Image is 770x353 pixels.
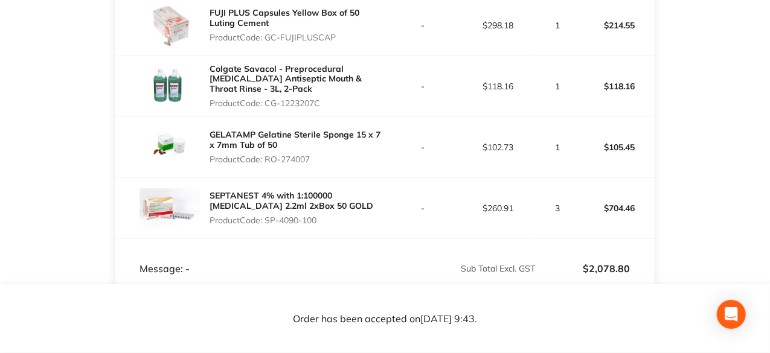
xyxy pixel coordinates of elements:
td: Message: - [115,238,385,275]
img: emdkbzJ4Yg [140,117,200,177]
p: Product Code: RO-274007 [210,154,385,164]
p: Product Code: SP-4090-100 [210,215,385,225]
p: $214.55 [580,11,654,40]
a: GELATAMP Gelatine Sterile Sponge 15 x 7 x 7mm Tub of 50 [210,129,380,150]
p: $118.16 [580,72,654,101]
p: $102.73 [461,142,535,152]
p: $105.45 [580,133,654,162]
p: Order has been accepted on [DATE] 9:43 . [293,313,477,324]
p: $704.46 [580,194,654,223]
div: Open Intercom Messenger [717,300,746,329]
p: $298.18 [461,21,535,30]
p: Product Code: CG-1223207C [210,98,385,108]
a: SEPTANEST 4% with 1:100000 [MEDICAL_DATA] 2.2ml 2xBox 50 GOLD [210,190,373,211]
p: - [386,81,460,91]
p: 1 [536,142,578,152]
p: - [386,21,460,30]
p: 3 [536,203,578,213]
p: 1 [536,81,578,91]
img: a3RjYjdvaw [140,56,200,116]
p: 1 [536,21,578,30]
p: $118.16 [461,81,535,91]
a: Colgate Savacol - Preprocedural [MEDICAL_DATA] Antiseptic Mouth & Throat Rinse - 3L, 2-Pack [210,63,362,94]
p: $260.91 [461,203,535,213]
a: FUJI PLUS Capsules Yellow Box of 50 Luting Cement [210,7,359,28]
img: NWRrbzJzag [140,178,200,238]
p: - [386,142,460,152]
p: Product Code: GC-FUJIPLUSCAP [210,33,385,42]
p: Sub Total Excl. GST [386,264,536,273]
p: - [386,203,460,213]
p: $2,078.80 [536,263,630,274]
